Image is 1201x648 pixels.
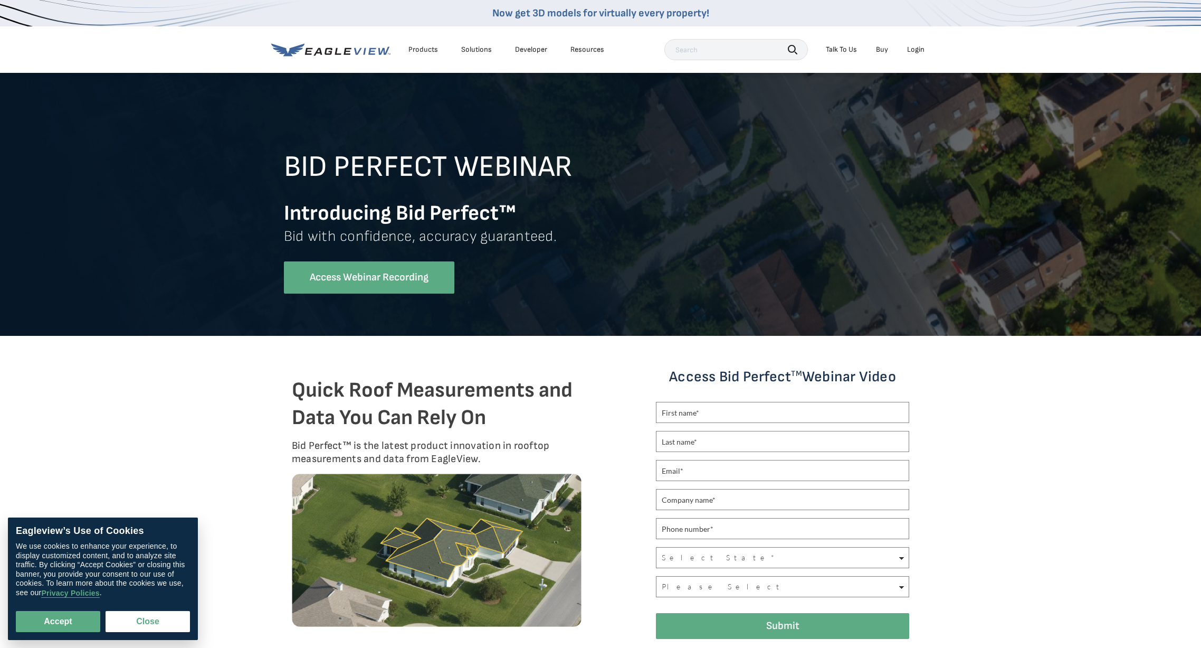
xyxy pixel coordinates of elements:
[515,45,547,54] a: Developer
[284,151,917,200] h2: BID PERFECT WEBINAR
[570,45,604,54] div: Resources
[492,7,709,20] a: Now get 3D models for virtually every property!
[292,377,582,431] h3: Quick Roof Measurements and Data You Can Rely On
[292,439,582,466] p: Bid Perfect™ is the latest product innovation in rooftop measurements and data from EagleView.
[907,45,924,54] div: Login
[16,611,100,632] button: Accept
[876,45,888,54] a: Buy
[664,39,808,60] input: Search
[656,431,909,452] input: Last name*
[826,45,857,54] div: Talk To Us
[408,45,438,54] div: Products
[284,261,454,294] a: Access Webinar Recording
[106,611,190,632] button: Close
[656,489,909,510] input: Company name*
[16,542,190,598] div: We use cookies to enhance your experience, to display customized content, and to analyze site tra...
[41,589,99,598] a: Privacy Policies
[669,368,896,386] span: Access Bid Perfect Webinar Video
[284,227,917,261] p: Bid with confidence, accuracy guaranteed.
[461,45,492,54] div: Solutions
[791,369,802,379] sup: TM
[656,402,909,423] input: First name*
[284,200,917,227] h3: Introducing Bid Perfect™
[16,525,190,537] div: Eagleview’s Use of Cookies
[656,518,909,539] input: Phone number*
[656,460,909,481] input: Email*
[656,613,909,639] input: Submit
